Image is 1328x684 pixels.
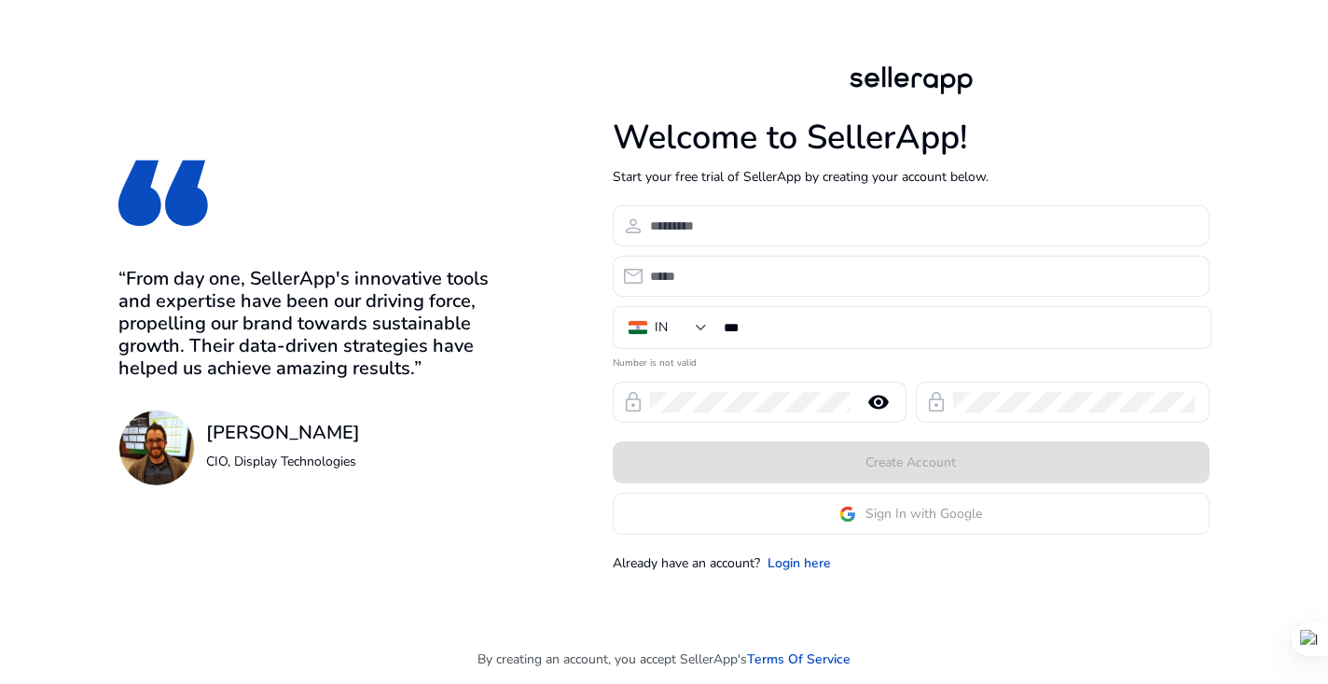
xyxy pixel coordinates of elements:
a: Login here [768,553,831,573]
mat-error: Number is not valid [613,351,1210,370]
p: CIO, Display Technologies [206,452,360,471]
h3: [PERSON_NAME] [206,422,360,444]
mat-icon: remove_red_eye [856,391,901,413]
p: Already have an account? [613,553,760,573]
span: lock [925,391,948,413]
span: lock [622,391,644,413]
h1: Welcome to SellerApp! [613,118,1210,158]
a: Terms Of Service [747,649,851,669]
span: email [622,265,644,287]
span: person [622,215,644,237]
p: Start your free trial of SellerApp by creating your account below. [613,167,1210,187]
h3: “From day one, SellerApp's innovative tools and expertise have been our driving force, propelling... [118,268,517,380]
div: IN [655,317,668,338]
